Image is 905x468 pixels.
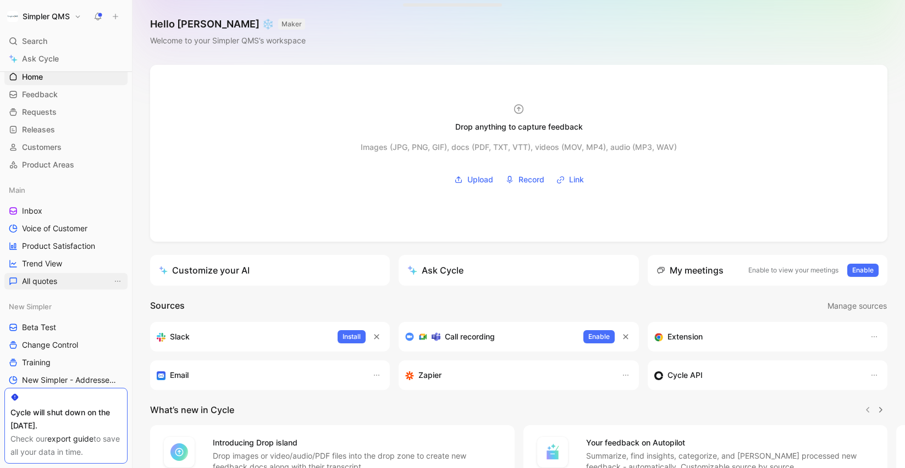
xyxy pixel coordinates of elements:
span: Voice of Customer [22,223,87,234]
div: New SimplerBeta TestChange ControlTrainingNew Simpler - Addressed customer feedbackAll addressed ... [4,298,128,424]
h3: Zapier [418,369,442,382]
span: Trend View [22,258,62,269]
span: Manage sources [827,299,887,313]
a: Beta Test [4,319,128,336]
div: Capture feedback from thousands of sources with Zapier (survey results, recordings, sheets, etc). [405,369,610,382]
h3: Slack [170,330,190,343]
span: Inbox [22,205,42,216]
div: Main [4,182,128,198]
h2: Sources [150,299,185,313]
div: Cycle will shut down on the [DATE]. [10,406,122,432]
div: Record & transcribe meetings from Zoom, Meet & Teams. [405,330,574,343]
div: MainInboxVoice of CustomerProduct SatisfactionTrend ViewAll quotesView actions [4,182,128,289]
span: Upload [467,173,493,186]
span: Product Areas [22,159,74,170]
span: Releases [22,124,55,135]
img: Simpler QMS [7,11,18,22]
h3: Cycle API [667,369,703,382]
a: Product Areas [4,157,128,173]
h2: What’s new in Cycle [150,403,234,416]
button: Ask Cycle [399,255,638,286]
a: New Simpler - Addressed customer feedback [4,372,128,388]
span: All quotes [22,276,57,287]
a: Home [4,69,128,85]
div: My meetings [656,264,724,277]
div: Sync your customers, send feedback and get updates in Slack [157,330,329,343]
p: Enable to view your meetings [748,265,838,276]
a: Customers [4,139,128,155]
a: Product Satisfaction [4,238,128,254]
a: Trend View [4,255,128,272]
h4: Your feedback on Autopilot [586,436,875,449]
button: Manage sources [827,299,887,313]
a: All quotesView actions [4,273,128,289]
span: Search [22,35,47,48]
a: Change Control [4,337,128,353]
span: Customers [22,142,62,153]
button: Link [553,171,588,188]
a: Customize your AI [150,255,390,286]
span: Change Control [22,339,78,350]
span: Training [22,357,51,368]
button: Upload [450,171,497,188]
span: Main [9,185,25,196]
a: Feedback [4,86,128,103]
a: export guide [47,434,93,443]
div: Drop anything to capture feedback [455,120,583,133]
span: Install [343,331,361,342]
div: Customize your AI [159,264,250,277]
div: Welcome to your Simpler QMS’s workspace [150,34,306,47]
span: Home [22,71,43,82]
div: Ask Cycle [407,264,463,277]
h1: Simpler QMS [23,12,70,21]
div: Search [4,33,128,49]
span: Enable [588,331,610,342]
button: Enable [583,330,615,343]
button: Simpler QMSSimpler QMS [4,9,84,24]
div: Sync customers & send feedback from custom sources. Get inspired by our favorite use case [654,369,859,382]
span: Link [569,173,584,186]
span: Record [518,173,544,186]
span: Ask Cycle [22,52,59,65]
span: Product Satisfaction [22,241,95,252]
div: Images (JPG, PNG, GIF), docs (PDF, TXT, VTT), videos (MOV, MP4), audio (MP3, WAV) [361,141,677,154]
h1: Hello [PERSON_NAME] ❄️ [150,18,306,31]
a: Requests [4,104,128,120]
span: Requests [22,107,57,118]
button: Enable [847,264,879,277]
span: New Simpler - Addressed customer feedback [22,375,117,386]
span: Beta Test [22,322,56,333]
a: Inbox [4,203,128,219]
div: New Simpler [4,298,128,315]
button: Record [501,171,548,188]
h3: Extension [667,330,703,343]
span: New Simpler [9,301,52,312]
button: Install [338,330,366,343]
h4: Introducing Drop island [213,436,501,449]
span: Feedback [22,89,58,100]
button: View actions [112,276,123,287]
div: Check our to save all your data in time. [10,432,122,459]
button: MAKER [278,19,305,30]
a: Ask Cycle [4,51,128,67]
a: Releases [4,121,128,138]
div: Forward emails to your feedback inbox [157,369,361,382]
div: Capture feedback from anywhere on the web [654,330,859,343]
a: Voice of Customer [4,220,128,237]
h3: Email [170,369,189,382]
a: Training [4,354,128,371]
h3: Call recording [445,330,495,343]
span: Enable [852,265,874,276]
